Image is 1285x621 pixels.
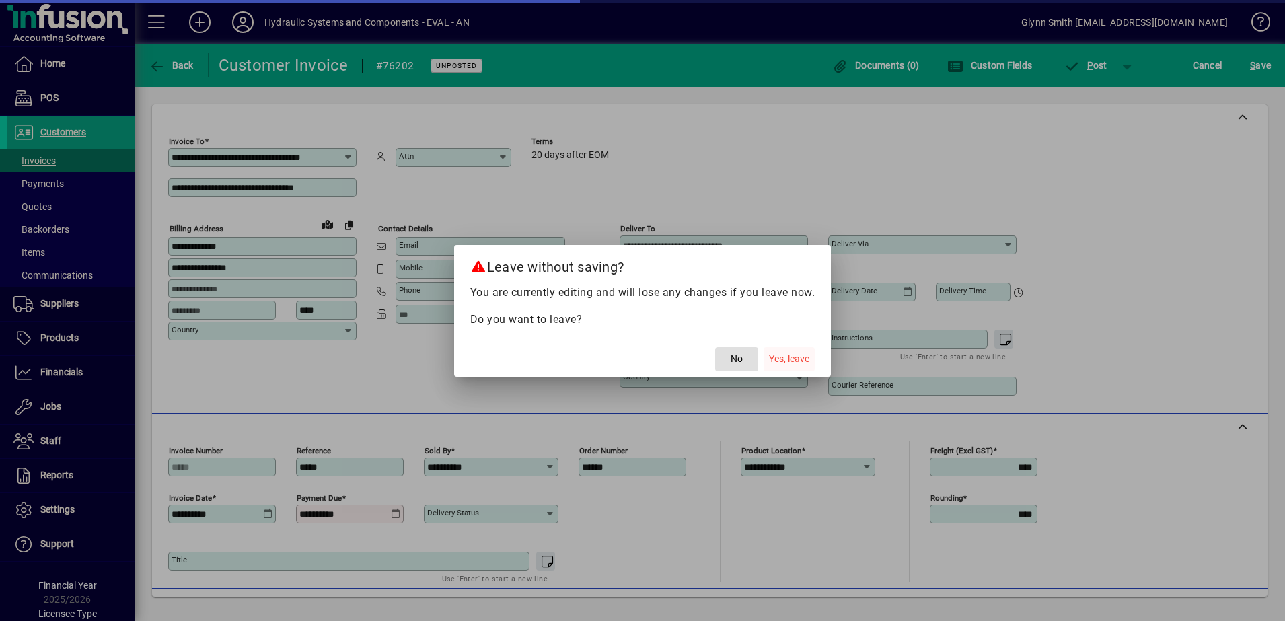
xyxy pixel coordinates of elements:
button: Yes, leave [764,347,815,371]
p: You are currently editing and will lose any changes if you leave now. [470,285,815,301]
h2: Leave without saving? [454,245,832,284]
span: Yes, leave [769,352,809,366]
button: No [715,347,758,371]
span: No [731,352,743,366]
p: Do you want to leave? [470,312,815,328]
